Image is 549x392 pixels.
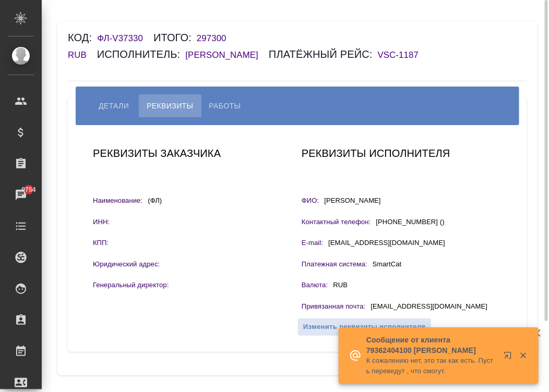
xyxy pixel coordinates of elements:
button: Изменить реквизиты исполнителя [297,318,432,336]
p: Платежная система: [302,259,367,269]
p: Привязанная почта : [302,301,366,312]
p: Юридический адрес: [93,259,160,269]
span: Изменить реквизиты исполнителя [303,321,426,333]
p: ИНН: [93,217,110,227]
div: [PHONE_NUMBER] () [376,217,445,227]
span: Детали [99,100,129,112]
p: RUB [333,280,348,293]
p: E-mail: [302,238,323,248]
div: [EMAIL_ADDRESS][DOMAIN_NAME] [328,238,445,248]
span: Реквизиты [147,100,193,112]
h6: Код: [68,32,97,43]
h6: Реквизиты исполнителя [302,145,450,162]
a: [PERSON_NAME] [185,51,269,59]
h6: VSC-1187 [378,50,429,60]
p: Валюта: [302,280,328,290]
h6: ФЛ-V37330 [97,33,153,43]
a: 9754 [3,182,39,208]
button: Закрыть [512,351,534,360]
button: Открыть в новой вкладке [497,345,522,370]
p: [PERSON_NAME] [324,195,381,209]
h6: Итого: [153,32,197,43]
p: SmartCat [373,259,402,272]
p: [EMAIL_ADDRESS][DOMAIN_NAME] [371,301,488,314]
p: Генеральный директор: [93,280,169,290]
h6: [PERSON_NAME] [185,50,269,60]
p: (ФЛ) [148,195,162,209]
p: К сожалению нет, это так как есть. Пусть переведут , что смогут. [366,356,497,376]
h6: Платёжный рейс: [269,48,378,60]
span: 9754 [15,185,42,195]
p: Наименование: [93,195,142,206]
p: Сообщение от клиента 79362404100 [PERSON_NAME] [366,335,497,356]
p: КПП: [93,238,109,248]
p: ФИО: [302,195,319,206]
a: VSC-1187 [378,51,429,59]
h6: Реквизиты заказчика [93,145,221,162]
span: Работы [209,100,241,112]
p: Контактный телефон: [302,217,371,227]
h6: Исполнитель: [97,48,186,60]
